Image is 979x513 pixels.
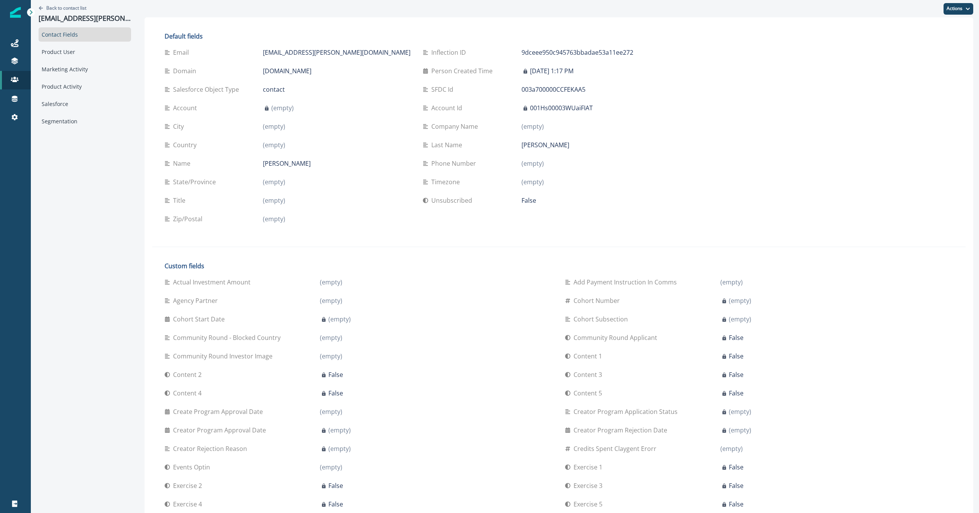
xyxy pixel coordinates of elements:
p: Unsubscribed [431,196,475,205]
p: Last Name [431,140,465,150]
div: Marketing Activity [39,62,131,76]
p: Creator Program Approval Date [173,426,269,435]
p: (empty) [320,407,342,416]
p: Exercise 2 [173,481,205,490]
p: Account [173,103,200,113]
p: False [729,481,744,490]
p: Zip/Postal [173,214,205,224]
p: Community Round - Blocked Country [173,333,284,342]
div: Product User [39,45,131,59]
p: (empty) [328,315,351,324]
p: Salesforce Object Type [173,85,242,94]
p: State/Province [173,177,219,187]
p: (empty) [320,333,342,342]
p: Timezone [431,177,463,187]
p: Inflection ID [431,48,469,57]
p: contact [263,85,285,94]
p: Agency Partner [173,296,221,305]
p: Create Program Approval Date [173,407,266,416]
p: False [729,352,744,361]
p: Phone Number [431,159,479,168]
p: Credits Spent Claygent Erorr [574,444,659,453]
h2: Custom fields [165,262,953,270]
p: False [328,500,343,509]
p: (empty) [320,352,342,361]
div: Segmentation [39,114,131,128]
p: (empty) [328,444,351,453]
p: 003a700000CCFEKAA5 [521,85,585,94]
p: Cohort Start Date [173,315,228,324]
p: (empty) [263,177,285,187]
p: Add payment instruction in comms [574,278,680,287]
p: Content 5 [574,389,605,398]
p: (empty) [720,278,743,287]
p: Person Created Time [431,66,496,76]
p: SFDC Id [431,85,456,94]
p: Creator Program Application Status [574,407,681,416]
p: Name [173,159,193,168]
p: (empty) [320,278,342,287]
p: Exercise 1 [574,463,606,472]
p: (empty) [271,103,294,113]
p: (empty) [263,196,285,205]
p: [DOMAIN_NAME] [263,66,311,76]
p: Exercise 4 [173,500,205,509]
p: (empty) [263,214,285,224]
p: (empty) [729,315,751,324]
p: Content 3 [574,370,605,379]
p: [PERSON_NAME] [263,159,311,168]
p: False [729,370,744,379]
p: Creator Rejection Reason [173,444,250,453]
p: (empty) [328,426,351,435]
p: (empty) [263,140,285,150]
button: Actions [944,3,973,15]
p: Actual Investment Amount [173,278,254,287]
p: Back to contact list [46,5,86,11]
p: False [729,333,744,342]
p: (empty) [263,122,285,131]
p: City [173,122,187,131]
p: Community Round Investor Image [173,352,276,361]
p: False [521,196,536,205]
p: (empty) [729,426,751,435]
p: (empty) [320,296,342,305]
p: [EMAIL_ADDRESS][PERSON_NAME][DOMAIN_NAME] [39,14,131,23]
p: Email [173,48,192,57]
div: Product Activity [39,79,131,94]
p: Account Id [431,103,465,113]
p: Creator Program Rejection Date [574,426,670,435]
p: [PERSON_NAME] [521,140,569,150]
button: Go back [39,5,86,11]
p: (empty) [521,177,544,187]
p: (empty) [720,444,743,453]
p: False [328,389,343,398]
p: (empty) [729,407,751,416]
p: (empty) [521,159,544,168]
p: (empty) [320,463,342,472]
p: [EMAIL_ADDRESS][PERSON_NAME][DOMAIN_NAME] [263,48,410,57]
p: 001Hs00003WUaiFIAT [530,103,593,113]
p: False [328,370,343,379]
div: Contact Fields [39,27,131,42]
p: Title [173,196,188,205]
p: Content 1 [574,352,605,361]
p: Cohort Number [574,296,623,305]
p: [DATE] 1:17 PM [530,66,574,76]
p: False [729,500,744,509]
p: Exercise 5 [574,500,606,509]
p: Company Name [431,122,481,131]
p: False [729,463,744,472]
p: Content 2 [173,370,205,379]
p: False [729,389,744,398]
p: False [328,481,343,490]
p: 9dceee950c945763bbadae53a11ee272 [521,48,633,57]
h2: Default fields [165,33,669,40]
p: Domain [173,66,199,76]
div: Salesforce [39,97,131,111]
p: Community Round Applicant [574,333,660,342]
p: (empty) [729,296,751,305]
p: Cohort Subsection [574,315,631,324]
img: Inflection [10,7,21,18]
p: Exercise 3 [574,481,606,490]
p: Country [173,140,200,150]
